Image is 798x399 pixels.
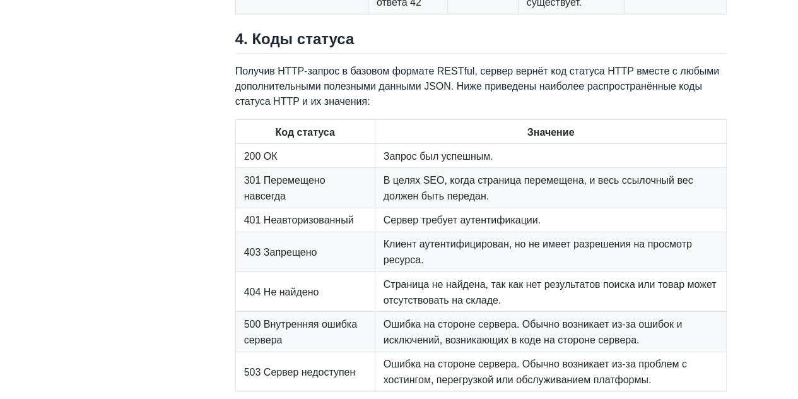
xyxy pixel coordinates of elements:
font: 403 Запрещено [244,247,317,258]
font: 200 ОК [244,150,278,161]
font: 301 Перемещено навсегда [244,175,326,201]
font: Клиент аутентифицирован, но не имеет разрешения на просмотр ресурса. [384,239,692,265]
font: Страница не найдена, так как нет результатов поиска или товар может отсутствовать на складе. [384,278,717,305]
font: Ошибка на стороне сервера. Обычно возникает из-за проблем с хостингом, перегрузкой или обслуживан... [384,359,687,385]
font: 500 Внутренняя ошибка сервера [244,319,357,345]
font: Получив HTTP-запрос в базовом формате RESTful, сервер вернёт код статуса HTTP вместе с любыми доп... [235,66,719,107]
font: 404 Не найдено [244,287,319,297]
font: 4. Коды статуса [235,30,355,47]
font: Значение [527,126,575,137]
font: 503 Сервер недоступен [244,366,356,377]
font: Сервер требует аутентификации. [384,215,541,225]
font: В целях SEO, когда страница перемещена, и весь ссылочный вес должен быть передан. [384,175,693,201]
font: Ошибка на стороне сервера. Обычно возникает из-за ошибок и исключений, возникающих в коде на стор... [384,319,683,345]
font: 401 Неавторизованный [244,215,354,225]
font: Запрос был успешным. [384,150,493,161]
font: Код статуса [275,126,334,137]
